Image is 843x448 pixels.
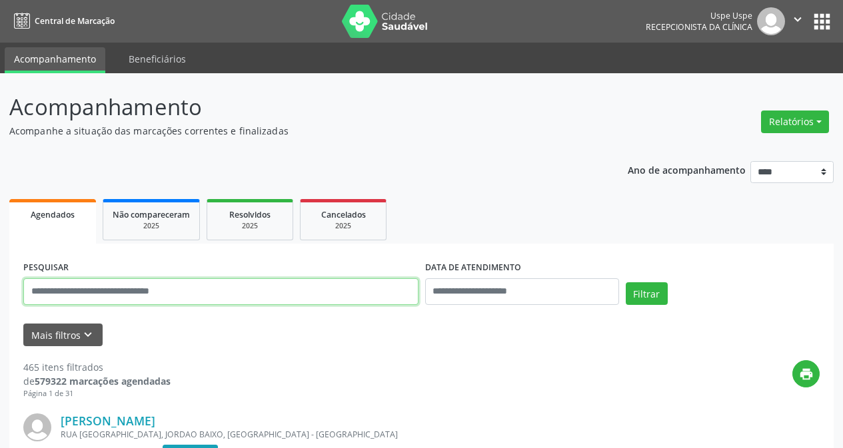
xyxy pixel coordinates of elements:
span: Agendados [31,209,75,220]
div: 2025 [217,221,283,231]
div: RUA [GEOGRAPHIC_DATA], JORDAO BAIXO, [GEOGRAPHIC_DATA] - [GEOGRAPHIC_DATA] [61,429,620,440]
button: print [792,360,820,387]
a: Central de Marcação [9,10,115,32]
button: Filtrar [626,282,668,305]
strong: 579322 marcações agendadas [35,375,171,387]
div: Uspe Uspe [646,10,752,21]
p: Acompanhamento [9,91,586,124]
a: [PERSON_NAME] [61,413,155,428]
a: Beneficiários [119,47,195,71]
i: keyboard_arrow_down [81,328,95,342]
span: Central de Marcação [35,15,115,27]
span: Recepcionista da clínica [646,21,752,33]
button:  [785,7,810,35]
label: PESQUISAR [23,258,69,278]
div: 2025 [113,221,190,231]
span: Cancelados [321,209,366,220]
img: img [23,413,51,441]
button: Mais filtroskeyboard_arrow_down [23,324,103,347]
div: 2025 [310,221,377,231]
button: Relatórios [761,111,829,133]
label: DATA DE ATENDIMENTO [425,258,521,278]
i: print [799,367,814,381]
div: 465 itens filtrados [23,360,171,374]
div: Página 1 de 31 [23,388,171,399]
p: Acompanhe a situação das marcações correntes e finalizadas [9,124,586,138]
p: Ano de acompanhamento [628,161,746,178]
i:  [790,12,805,27]
span: Resolvidos [229,209,271,220]
span: Não compareceram [113,209,190,220]
div: de [23,374,171,388]
button: apps [810,10,834,33]
a: Acompanhamento [5,47,105,73]
img: img [757,7,785,35]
